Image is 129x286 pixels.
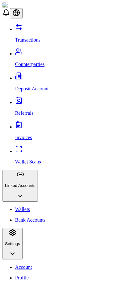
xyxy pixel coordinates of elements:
p: Counterparties [15,62,126,67]
p: Transactions [15,37,126,43]
p: Profile [15,275,126,281]
a: Account [15,264,126,270]
img: ShieldPay Logo [3,3,40,8]
a: Transactions [15,27,126,43]
p: Deposit Account [15,86,126,92]
a: Bank Accounts [15,217,126,223]
p: Linked Accounts [5,183,35,188]
a: Invoices [15,124,126,140]
a: Wallet Scans [15,148,126,165]
p: Referrals [15,110,126,116]
button: Settings [3,228,23,260]
p: Settings [5,241,20,246]
button: Linked Accounts [3,170,38,202]
a: Counterparties [15,51,126,67]
p: Wallet Scans [15,159,126,165]
a: Referrals [15,100,126,116]
p: Invoices [15,135,126,140]
a: Wallets [15,207,126,212]
a: Deposit Account [15,75,126,92]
